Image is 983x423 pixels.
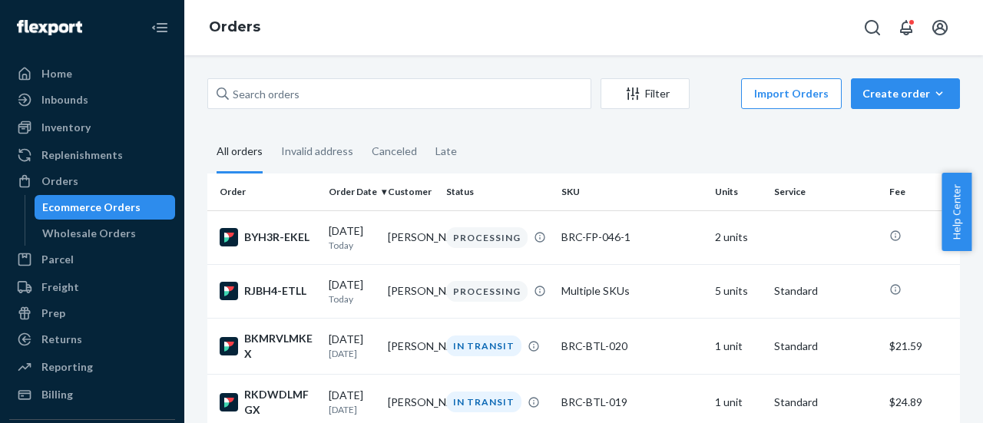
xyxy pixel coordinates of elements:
[446,281,528,302] div: PROCESSING
[220,331,316,362] div: BKMRVLMKEX
[323,173,382,210] th: Order Date
[41,332,82,347] div: Returns
[9,88,175,112] a: Inbounds
[329,388,376,416] div: [DATE]
[435,131,457,171] div: Late
[9,247,175,272] a: Parcel
[883,173,975,210] th: Fee
[741,78,842,109] button: Import Orders
[41,120,91,135] div: Inventory
[555,173,709,210] th: SKU
[329,223,376,252] div: [DATE]
[561,230,703,245] div: BRC-FP-046-1
[220,282,316,300] div: RJBH4-ETLL
[388,185,435,198] div: Customer
[329,277,376,306] div: [DATE]
[862,86,948,101] div: Create order
[329,292,376,306] p: Today
[372,131,417,171] div: Canceled
[9,301,175,326] a: Prep
[446,392,521,412] div: IN TRANSIT
[41,359,93,375] div: Reporting
[561,339,703,354] div: BRC-BTL-020
[17,20,82,35] img: Flexport logo
[774,339,877,354] p: Standard
[382,210,441,264] td: [PERSON_NAME]
[41,252,74,267] div: Parcel
[209,18,260,35] a: Orders
[220,387,316,418] div: RKDWDLMFGX
[709,318,768,374] td: 1 unit
[601,86,689,101] div: Filter
[144,12,175,43] button: Close Navigation
[774,283,877,299] p: Standard
[207,173,323,210] th: Order
[281,131,353,171] div: Invalid address
[9,61,175,86] a: Home
[9,327,175,352] a: Returns
[41,173,78,189] div: Orders
[942,173,971,251] button: Help Center
[42,200,141,215] div: Ecommerce Orders
[9,355,175,379] a: Reporting
[220,228,316,246] div: BYH3R-EKEL
[9,115,175,140] a: Inventory
[709,210,768,264] td: 2 units
[446,227,528,248] div: PROCESSING
[446,335,521,356] div: IN TRANSIT
[851,78,960,109] button: Create order
[9,169,175,193] a: Orders
[41,306,65,321] div: Prep
[329,347,376,360] p: [DATE]
[891,12,922,43] button: Open notifications
[561,395,703,410] div: BRC-BTL-019
[555,264,709,318] td: Multiple SKUs
[197,5,273,50] ol: breadcrumbs
[925,12,955,43] button: Open account menu
[440,173,555,210] th: Status
[42,226,136,241] div: Wholesale Orders
[9,143,175,167] a: Replenishments
[41,66,72,81] div: Home
[35,221,176,246] a: Wholesale Orders
[329,239,376,252] p: Today
[329,403,376,416] p: [DATE]
[41,279,79,295] div: Freight
[41,387,73,402] div: Billing
[709,264,768,318] td: 5 units
[768,173,883,210] th: Service
[41,147,123,163] div: Replenishments
[382,318,441,374] td: [PERSON_NAME]
[217,131,263,173] div: All orders
[382,264,441,318] td: [PERSON_NAME]
[35,195,176,220] a: Ecommerce Orders
[857,12,888,43] button: Open Search Box
[329,332,376,360] div: [DATE]
[883,318,975,374] td: $21.59
[9,382,175,407] a: Billing
[774,395,877,410] p: Standard
[9,275,175,299] a: Freight
[207,78,591,109] input: Search orders
[41,92,88,107] div: Inbounds
[601,78,690,109] button: Filter
[709,173,768,210] th: Units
